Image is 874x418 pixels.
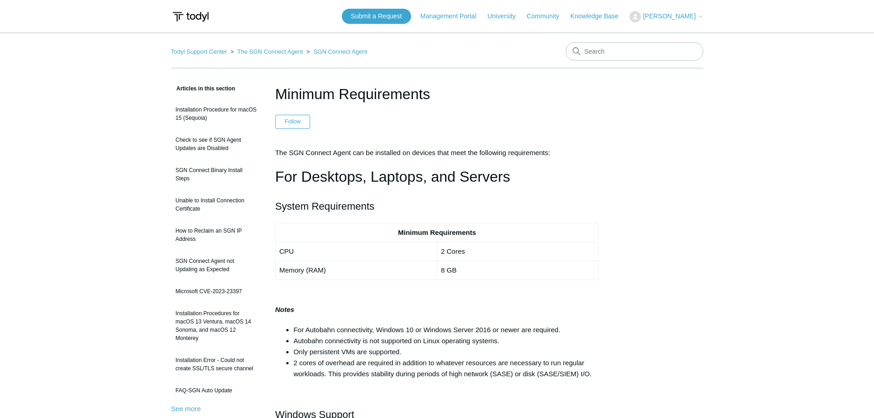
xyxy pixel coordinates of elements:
[171,48,227,55] a: Todyl Support Center
[275,306,295,313] strong: Notes
[294,335,599,346] li: Autobahn connectivity is not supported on Linux operating systems.
[294,357,599,379] li: 2 cores of overhead are required in addition to whatever resources are necessary to run regular w...
[629,11,703,22] button: [PERSON_NAME]
[313,48,367,55] a: SGN Connect Agent
[275,168,510,185] span: For Desktops, Laptops, and Servers
[275,149,551,156] span: The SGN Connect Agent can be installed on devices that meet the following requirements:
[342,9,411,24] a: Submit a Request
[228,48,305,55] li: The SGN Connect Agent
[294,324,599,335] li: For Autobahn connectivity, Windows 10 or Windows Server 2016 or newer are required.
[437,261,598,279] td: 8 GB
[275,242,437,261] td: CPU
[566,42,703,61] input: Search
[398,229,476,236] strong: Minimum Requirements
[171,382,262,399] a: FAQ-SGN Auto Update
[527,11,568,21] a: Community
[171,131,262,157] a: Check to see if SGN Agent Updates are Disabled
[171,283,262,300] a: Microsoft CVE-2023-23397
[305,48,367,55] li: SGN Connect Agent
[171,222,262,248] a: How to Reclaim an SGN IP Address
[171,351,262,377] a: Installation Error - Could not create SSL/TLS secure channel
[171,8,210,25] img: Todyl Support Center Help Center home page
[171,192,262,217] a: Unable to Install Connection Certificate
[171,405,201,412] a: See more
[171,305,262,347] a: Installation Procedures for macOS 13 Ventura, macOS 14 Sonoma, and macOS 12 Monterey
[420,11,485,21] a: Management Portal
[570,11,628,21] a: Knowledge Base
[437,242,598,261] td: 2 Cores
[237,48,303,55] a: The SGN Connect Agent
[275,83,599,105] h1: Minimum Requirements
[171,48,229,55] li: Todyl Support Center
[171,162,262,187] a: SGN Connect Binary Install Steps
[294,346,599,357] li: Only persistent VMs are supported.
[643,12,696,20] span: [PERSON_NAME]
[171,101,262,127] a: Installation Procedure for macOS 15 (Sequoia)
[275,115,311,128] button: Follow Article
[275,201,374,212] span: System Requirements
[275,261,437,279] td: Memory (RAM)
[171,252,262,278] a: SGN Connect Agent not Updating as Expected
[487,11,524,21] a: University
[171,85,235,92] span: Articles in this section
